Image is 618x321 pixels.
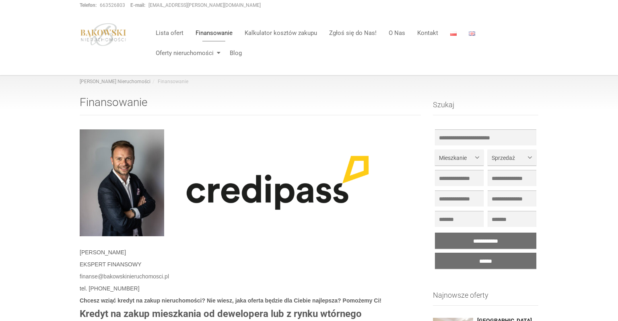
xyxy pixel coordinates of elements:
[80,308,362,319] strong: Kredyt na zakup mieszkania od dewelopera lub z rynku wtórnego
[80,260,421,268] p: EKSPERT FINANSOWY
[150,45,224,61] a: Oferty nieruchomości
[80,2,97,8] strong: Telefon:
[190,25,239,41] a: Finansowanie
[450,31,457,36] img: Polski
[80,79,150,84] a: [PERSON_NAME] Nieruchomości
[433,291,539,306] h3: Najnowsze oferty
[150,78,188,85] li: Finansowanie
[469,31,475,36] img: English
[80,297,381,304] strong: Chcesz wziąć kredyt na zakup nieruchomości? Nie wiesz, jaka oferta będzie dla Ciebie najlepsza? P...
[224,45,242,61] a: Blog
[148,2,261,8] a: [EMAIL_ADDRESS][PERSON_NAME][DOMAIN_NAME]
[80,248,421,256] p: [PERSON_NAME]
[150,25,190,41] a: Lista ofert
[100,2,125,8] a: 663526803
[492,154,526,162] span: Sprzedaż
[433,101,539,115] h3: Szukaj
[130,2,145,8] strong: E-mail:
[239,25,323,41] a: Kalkulator kosztów zakupu
[488,149,536,166] button: Sprzedaż
[80,273,169,280] a: finanse@bakowskinieruchomosci.pl
[80,96,421,115] h1: Finansowanie
[439,154,474,162] span: Mieszkanie
[435,149,484,166] button: Mieszkanie
[323,25,383,41] a: Zgłoś się do Nas!
[411,25,444,41] a: Kontakt
[80,284,421,292] p: tel. [PHONE_NUMBER]
[80,23,127,46] img: logo
[383,25,411,41] a: O Nas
